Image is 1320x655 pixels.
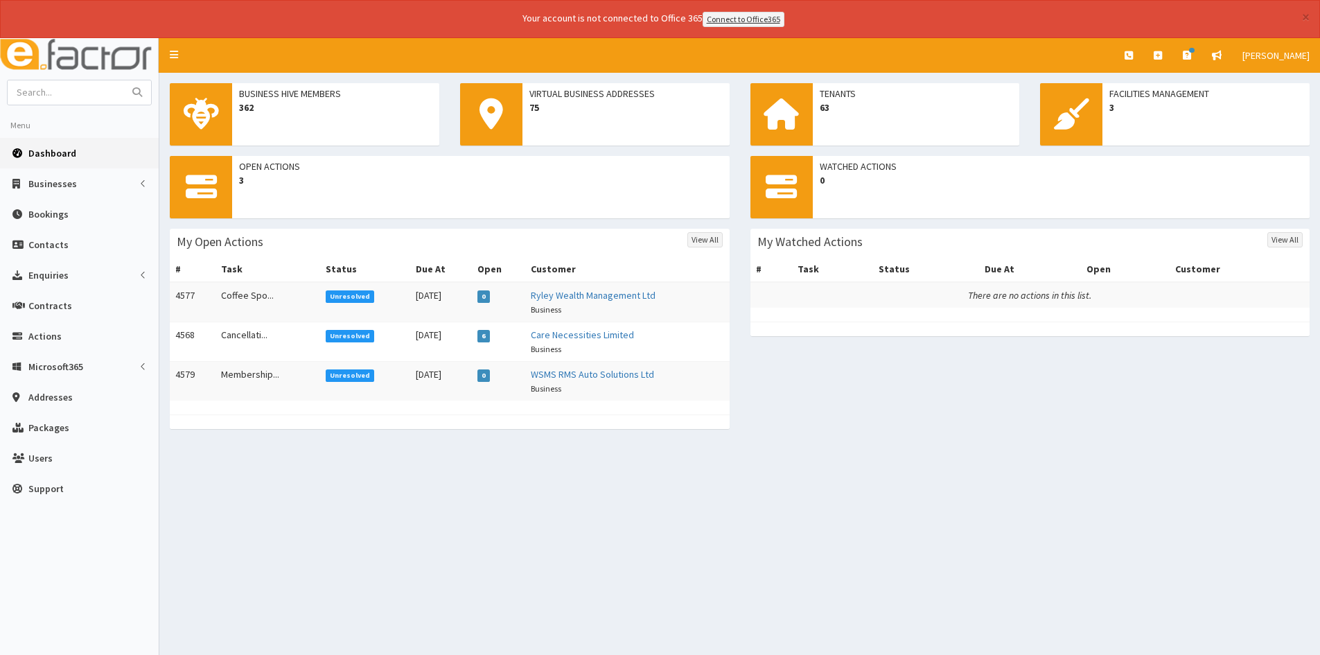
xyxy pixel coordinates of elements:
span: 0 [820,173,1303,187]
span: Businesses [28,177,77,190]
span: Contracts [28,299,72,312]
span: Unresolved [326,330,375,342]
small: Business [531,344,561,354]
a: WSMS RMS Auto Solutions Ltd [531,368,654,381]
h3: My Open Actions [177,236,263,248]
th: Due At [410,256,472,282]
td: Membership... [215,361,319,401]
span: Users [28,452,53,464]
td: 4568 [170,322,215,361]
td: 4577 [170,282,215,322]
a: Connect to Office365 [703,12,784,27]
span: Microsoft365 [28,360,83,373]
span: 3 [1109,101,1303,114]
th: Status [873,256,979,282]
span: Bookings [28,208,69,220]
span: 63 [820,101,1013,114]
td: [DATE] [410,361,472,401]
span: Contacts [28,238,69,251]
span: Facilities Management [1109,87,1303,101]
th: # [170,256,215,282]
span: 75 [529,101,723,114]
small: Business [531,304,561,315]
span: Enquiries [28,269,69,281]
span: 6 [477,330,491,342]
span: Packages [28,421,69,434]
span: 0 [477,290,491,303]
th: Customer [525,256,730,282]
span: Tenants [820,87,1013,101]
td: [DATE] [410,322,472,361]
h3: My Watched Actions [757,236,863,248]
div: Your account is not connected to Office 365 [248,11,1059,27]
a: Ryley Wealth Management Ltd [531,289,655,302]
td: Cancellati... [215,322,319,361]
th: Open [1081,256,1170,282]
span: Virtual Business Addresses [529,87,723,101]
button: × [1302,10,1310,24]
a: View All [687,232,723,247]
span: Dashboard [28,147,76,159]
span: [PERSON_NAME] [1242,49,1310,62]
span: 362 [239,101,432,114]
span: Addresses [28,391,73,403]
i: There are no actions in this list. [968,289,1091,302]
span: Unresolved [326,290,375,303]
th: Status [320,256,410,282]
th: Customer [1170,256,1310,282]
td: [DATE] [410,282,472,322]
span: Support [28,482,64,495]
td: 4579 [170,361,215,401]
input: Search... [8,80,124,105]
th: Task [792,256,874,282]
span: Open Actions [239,159,723,173]
th: # [750,256,792,282]
th: Open [472,256,525,282]
a: Care Necessities Limited [531,329,634,341]
a: [PERSON_NAME] [1232,38,1320,73]
span: Watched Actions [820,159,1303,173]
small: Business [531,383,561,394]
th: Due At [979,256,1082,282]
span: 3 [239,173,723,187]
span: Unresolved [326,369,375,382]
th: Task [215,256,319,282]
span: Actions [28,330,62,342]
td: Coffee Spo... [215,282,319,322]
span: 0 [477,369,491,382]
a: View All [1267,232,1303,247]
span: Business Hive Members [239,87,432,101]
